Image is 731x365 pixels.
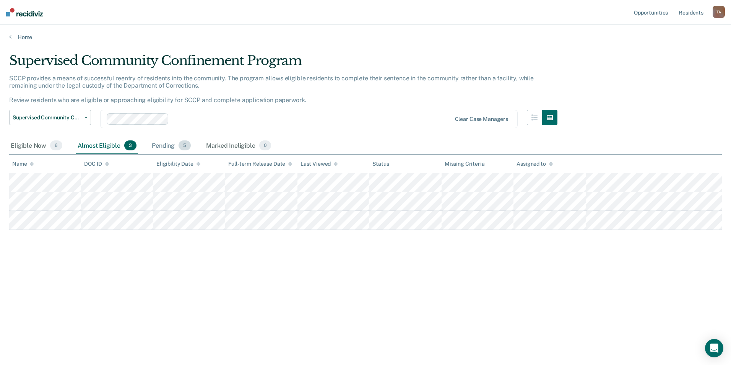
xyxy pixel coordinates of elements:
[9,110,91,125] button: Supervised Community Confinement Program
[124,140,136,150] span: 3
[445,161,485,167] div: Missing Criteria
[6,8,43,16] img: Recidiviz
[455,116,508,122] div: Clear case managers
[228,161,292,167] div: Full-term Release Date
[713,6,725,18] div: T A
[517,161,552,167] div: Assigned to
[50,140,62,150] span: 6
[713,6,725,18] button: TA
[372,161,389,167] div: Status
[84,161,109,167] div: DOC ID
[9,53,557,75] div: Supervised Community Confinement Program
[205,137,273,154] div: Marked Ineligible0
[150,137,192,154] div: Pending5
[9,75,534,104] p: SCCP provides a means of successful reentry of residents into the community. The program allows e...
[76,137,138,154] div: Almost Eligible3
[9,137,64,154] div: Eligible Now6
[259,140,271,150] span: 0
[179,140,191,150] span: 5
[156,161,200,167] div: Eligibility Date
[301,161,338,167] div: Last Viewed
[12,161,34,167] div: Name
[705,339,723,357] div: Open Intercom Messenger
[9,34,722,41] a: Home
[13,114,81,121] span: Supervised Community Confinement Program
